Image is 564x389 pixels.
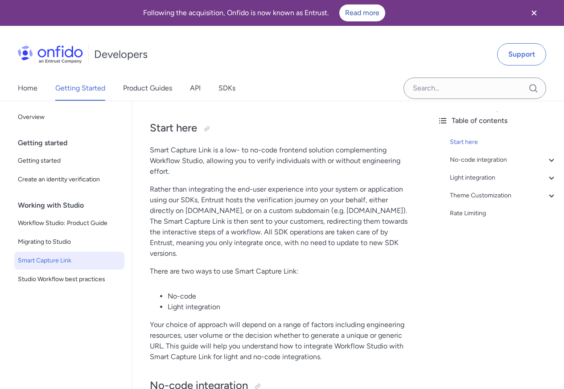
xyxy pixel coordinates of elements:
[150,121,412,136] h2: Start here
[339,4,385,21] a: Read more
[14,108,124,126] a: Overview
[55,76,105,101] a: Getting Started
[18,45,83,63] img: Onfido Logo
[168,302,412,312] li: Light integration
[14,270,124,288] a: Studio Workflow best practices
[403,78,546,99] input: Onfido search input field
[11,4,518,21] div: Following the acquisition, Onfido is now known as Entrust.
[168,291,412,302] li: No-code
[18,197,128,214] div: Working with Studio
[18,156,121,166] span: Getting started
[450,208,557,219] a: Rate Limiting
[18,134,128,152] div: Getting started
[94,47,148,61] h1: Developers
[450,172,557,183] a: Light integration
[18,112,121,123] span: Overview
[190,76,201,101] a: API
[150,145,412,177] p: Smart Capture Link is a low- to no-code frontend solution complementing Workflow Studio, allowing...
[450,190,557,201] a: Theme Customization
[150,266,412,277] p: There are two ways to use Smart Capture Link:
[14,171,124,188] a: Create an identity verification
[18,218,121,229] span: Workflow Studio: Product Guide
[18,76,37,101] a: Home
[14,152,124,170] a: Getting started
[14,252,124,270] a: Smart Capture Link
[18,274,121,285] span: Studio Workflow best practices
[497,43,546,66] a: Support
[437,115,557,126] div: Table of contents
[529,8,539,18] svg: Close banner
[518,2,551,24] button: Close banner
[14,214,124,232] a: Workflow Studio: Product Guide
[450,155,557,165] a: No-code integration
[150,319,412,362] p: Your choice of approach will depend on a range of factors including engineering resources, user v...
[14,233,124,251] a: Migrating to Studio
[123,76,172,101] a: Product Guides
[150,184,412,259] p: Rather than integrating the end-user experience into your system or application using our SDKs, E...
[18,237,121,247] span: Migrating to Studio
[218,76,235,101] a: SDKs
[18,255,121,266] span: Smart Capture Link
[450,137,557,147] a: Start here
[18,174,121,185] span: Create an identity verification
